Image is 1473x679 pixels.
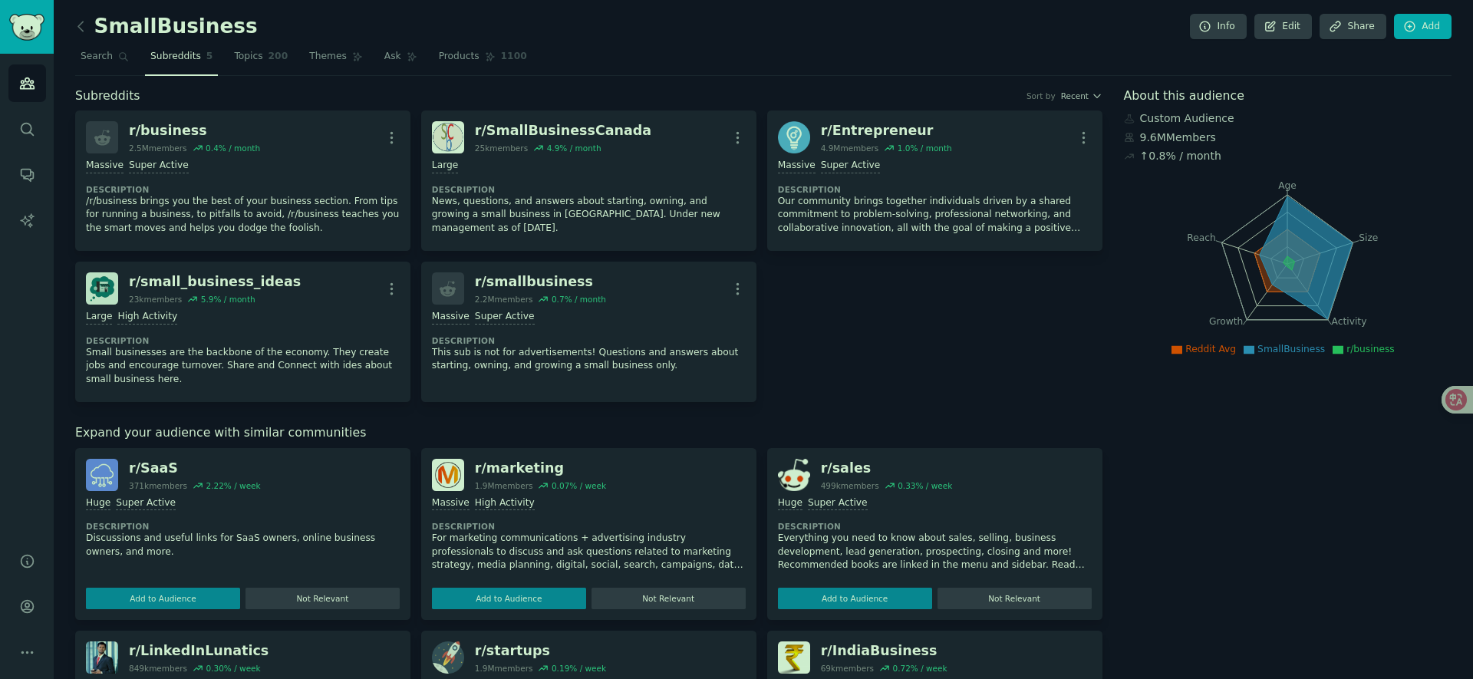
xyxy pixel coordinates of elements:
[552,663,606,674] div: 0.19 % / week
[778,459,810,491] img: sales
[552,480,606,491] div: 0.07 % / week
[432,159,458,173] div: Large
[821,121,952,140] div: r/ Entrepreneur
[821,480,879,491] div: 499k members
[821,459,953,478] div: r/ sales
[150,50,201,64] span: Subreddits
[421,110,756,251] a: SmallBusinessCanadar/SmallBusinessCanada25kmembers4.9% / monthLargeDescriptionNews, questions, an...
[1209,316,1243,327] tspan: Growth
[75,262,410,402] a: small_business_ideasr/small_business_ideas23kmembers5.9% / monthLargeHigh ActivityDescriptionSmal...
[379,44,423,76] a: Ask
[75,424,366,443] span: Expand your audience with similar communities
[309,50,347,64] span: Themes
[778,184,1092,195] dt: Description
[821,143,879,153] div: 4.9M members
[145,44,218,76] a: Subreddits5
[86,459,118,491] img: SaaS
[778,195,1092,236] p: Our community brings together individuals driven by a shared commitment to problem-solving, profe...
[206,143,260,153] div: 0.4 % / month
[129,121,260,140] div: r/ business
[778,496,802,511] div: Huge
[245,588,400,609] button: Not Relevant
[475,663,533,674] div: 1.9M members
[421,262,756,402] a: r/smallbusiness2.2Mmembers0.7% / monthMassiveSuper ActiveDescriptionThis sub is not for advertise...
[1394,14,1452,40] a: Add
[432,496,470,511] div: Massive
[1320,14,1386,40] a: Share
[1061,91,1102,101] button: Recent
[778,532,1092,572] p: Everything you need to know about sales, selling, business development, lead generation, prospect...
[129,663,187,674] div: 849k members
[432,346,746,373] p: This sub is not for advertisements! Questions and answers about starting, owning, and growing a s...
[433,44,532,76] a: Products1100
[229,44,293,76] a: Topics200
[206,50,213,64] span: 5
[129,143,187,153] div: 2.5M members
[201,294,255,305] div: 5.9 % / month
[129,294,182,305] div: 23k members
[86,310,112,325] div: Large
[1124,110,1452,127] div: Custom Audience
[432,641,464,674] img: startups
[129,480,187,491] div: 371k members
[552,294,606,305] div: 0.7 % / month
[129,641,269,661] div: r/ LinkedInLunatics
[384,50,401,64] span: Ask
[86,346,400,387] p: Small businesses are the backbone of the economy. They create jobs and encourage turnover. Share ...
[75,110,410,251] a: r/business2.5Mmembers0.4% / monthMassiveSuper ActiveDescription/r/business brings you the best of...
[86,641,118,674] img: LinkedInLunatics
[86,588,240,609] button: Add to Audience
[475,641,606,661] div: r/ startups
[432,588,586,609] button: Add to Audience
[9,14,44,41] img: GummySearch logo
[778,121,810,153] img: Entrepreneur
[432,310,470,325] div: Massive
[432,184,746,195] dt: Description
[475,459,606,478] div: r/ marketing
[86,496,110,511] div: Huge
[475,121,651,140] div: r/ SmallBusinessCanada
[892,663,947,674] div: 0.72 % / week
[898,480,952,491] div: 0.33 % / week
[234,50,262,64] span: Topics
[86,335,400,346] dt: Description
[269,50,288,64] span: 200
[938,588,1092,609] button: Not Relevant
[86,195,400,236] p: /r/business brings you the best of your business section. From tips for running a business, to pi...
[129,159,189,173] div: Super Active
[75,15,258,39] h2: SmallBusiness
[475,310,535,325] div: Super Active
[767,110,1102,251] a: Entrepreneurr/Entrepreneur4.9Mmembers1.0% / monthMassiveSuper ActiveDescriptionOur community brin...
[1346,344,1395,354] span: r/business
[778,641,810,674] img: IndiaBusiness
[1124,87,1244,106] span: About this audience
[129,272,301,292] div: r/ small_business_ideas
[821,641,947,661] div: r/ IndiaBusiness
[432,195,746,236] p: News, questions, and answers about starting, owning, and growing a small business in [GEOGRAPHIC_...
[1026,91,1056,101] div: Sort by
[1187,232,1216,242] tspan: Reach
[821,159,881,173] div: Super Active
[475,272,606,292] div: r/ smallbusiness
[432,121,464,153] img: SmallBusinessCanada
[75,87,140,106] span: Subreddits
[1254,14,1312,40] a: Edit
[206,663,260,674] div: 0.30 % / week
[86,272,118,305] img: small_business_ideas
[1359,232,1378,242] tspan: Size
[1124,130,1452,146] div: 9.6M Members
[547,143,601,153] div: 4.9 % / month
[86,184,400,195] dt: Description
[475,294,533,305] div: 2.2M members
[501,50,527,64] span: 1100
[1185,344,1236,354] span: Reddit Avg
[81,50,113,64] span: Search
[1278,180,1297,191] tspan: Age
[821,663,874,674] div: 69k members
[432,459,464,491] img: marketing
[117,310,177,325] div: High Activity
[1257,344,1325,354] span: SmallBusiness
[116,496,176,511] div: Super Active
[86,521,400,532] dt: Description
[475,480,533,491] div: 1.9M members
